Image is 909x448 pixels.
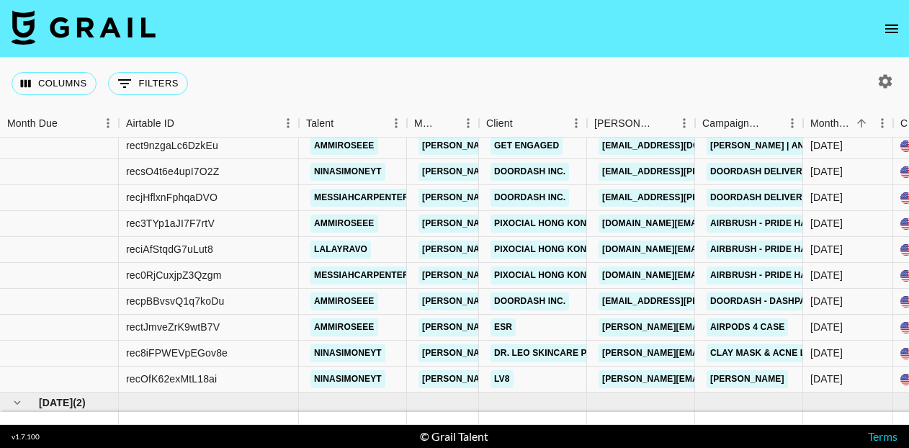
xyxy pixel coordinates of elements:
button: Sort [851,113,872,133]
a: Pixocial Hong Kong Limited [491,215,635,233]
div: rect9nzgaLc6DzkEu [126,138,218,153]
a: [EMAIL_ADDRESS][DOMAIN_NAME] [599,137,760,155]
a: ESR [491,318,516,336]
button: Sort [437,113,457,133]
a: [EMAIL_ADDRESS][PERSON_NAME][DOMAIN_NAME] [599,163,833,181]
button: Sort [513,113,533,133]
a: Clay Mask & Acne Lotion [707,344,837,362]
div: [PERSON_NAME] [594,109,653,138]
div: Jun '25 [810,164,843,179]
a: messiahcarpenter [310,266,413,285]
a: [PERSON_NAME][EMAIL_ADDRESS][PERSON_NAME][DOMAIN_NAME] [418,292,727,310]
div: v 1.7.100 [12,432,40,442]
div: recOfK62exMtL18ai [126,372,217,386]
a: [PERSON_NAME][EMAIL_ADDRESS][DOMAIN_NAME] [599,318,833,336]
a: [DOMAIN_NAME][EMAIL_ADDRESS][DOMAIN_NAME] [599,266,832,285]
div: rec8iFPWEVpEGov8e [126,346,228,360]
a: lalayravo [310,241,371,259]
a: DoorDash Inc. [491,292,569,310]
div: Jun '25 [810,190,843,205]
div: Jun '25 [810,294,843,308]
div: Client [479,109,587,138]
div: rec0RjCuxjpZ3Qzgm [126,268,221,282]
div: recsO4t6e4upI7O2Z [126,164,219,179]
a: ammiroseee [310,137,378,155]
div: recpBBvsvQ1q7koDu [126,294,224,308]
div: Client [486,109,513,138]
button: Select columns [12,72,97,95]
div: Month Due [7,109,58,138]
div: Booker [587,109,695,138]
a: [PERSON_NAME][EMAIL_ADDRESS][PERSON_NAME][DOMAIN_NAME] [418,241,727,259]
div: rec3TYp1aJI7F7rtV [126,216,215,230]
a: messiahcarpenter [310,189,413,207]
a: ninasimoneyt [310,344,385,362]
a: Pixocial Hong Kong Limited [491,241,635,259]
a: Get Engaged [491,137,563,155]
a: DoorDash Delivery Service [707,163,852,181]
div: Jun '25 [810,242,843,256]
button: Sort [174,113,194,133]
a: DoorDash Delivery Service [707,189,852,207]
a: [PERSON_NAME][EMAIL_ADDRESS][PERSON_NAME][DOMAIN_NAME] [418,189,727,207]
button: Menu [277,112,299,134]
a: ninasimoneyt [310,370,385,388]
a: ninasimoneyt [310,163,385,181]
div: Talent [306,109,333,138]
a: [PERSON_NAME] [707,370,788,388]
a: [PERSON_NAME][EMAIL_ADDRESS][PERSON_NAME][DOMAIN_NAME] [418,137,727,155]
button: Sort [333,113,354,133]
button: open drawer [877,14,906,43]
button: Menu [782,112,803,134]
a: [PERSON_NAME][EMAIL_ADDRESS][PERSON_NAME][DOMAIN_NAME] [418,266,727,285]
a: [PERSON_NAME][EMAIL_ADDRESS][DOMAIN_NAME] [599,370,833,388]
div: Month Due [803,109,893,138]
button: Sort [58,113,78,133]
button: Menu [872,112,893,134]
div: Jun '25 [810,346,843,360]
a: [PERSON_NAME][EMAIL_ADDRESS][PERSON_NAME][DOMAIN_NAME] [418,215,727,233]
a: LV8 [491,370,514,388]
a: [PERSON_NAME][EMAIL_ADDRESS][PERSON_NAME][DOMAIN_NAME] [418,344,727,362]
button: Menu [673,112,695,134]
div: Campaign (Type) [695,109,803,138]
a: DoorDash - DashPass [707,292,821,310]
div: Talent [299,109,407,138]
a: AirBrush - Pride Hair/Highlights [707,266,876,285]
div: reciAfStqdG7uLut8 [126,242,213,256]
a: [PERSON_NAME][EMAIL_ADDRESS][PERSON_NAME][DOMAIN_NAME] [418,318,727,336]
a: DoorDash Inc. [491,189,569,207]
div: Jun '25 [810,216,843,230]
button: Menu [385,112,407,134]
button: Menu [97,112,119,134]
a: AirBrush - Pride Hair/Highlights [707,215,876,233]
a: [DOMAIN_NAME][EMAIL_ADDRESS][DOMAIN_NAME] [599,215,832,233]
button: Menu [565,112,587,134]
div: Airtable ID [119,109,299,138]
a: [DOMAIN_NAME][EMAIL_ADDRESS][DOMAIN_NAME] [599,241,832,259]
div: Manager [407,109,479,138]
a: [PERSON_NAME] | Angel Baby [707,137,853,155]
span: [DATE] [39,395,73,410]
a: Dr. Leo Skincare Products [491,344,634,362]
span: ( 2 ) [73,395,86,410]
div: rectJmveZrK9wtB7V [126,320,220,334]
button: Menu [457,112,479,134]
a: ammiroseee [310,292,378,310]
a: ammiroseee [310,215,378,233]
div: Jun '25 [810,320,843,334]
a: [EMAIL_ADDRESS][PERSON_NAME][DOMAIN_NAME] [599,189,833,207]
a: DoorDash Inc. [491,163,569,181]
a: [EMAIL_ADDRESS][PERSON_NAME][DOMAIN_NAME] [599,292,833,310]
a: Pixocial Hong Kong Limited [491,266,635,285]
button: Sort [761,113,782,133]
div: Month Due [810,109,851,138]
a: [PERSON_NAME][EMAIL_ADDRESS][DOMAIN_NAME] [599,344,833,362]
div: Jun '25 [810,138,843,153]
button: Sort [653,113,673,133]
button: Show filters [108,72,188,95]
a: [PERSON_NAME][EMAIL_ADDRESS][PERSON_NAME][DOMAIN_NAME] [418,163,727,181]
div: Jun '25 [810,268,843,282]
div: recjHflxnFphqaDVO [126,190,218,205]
img: Grail Talent [12,10,156,45]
